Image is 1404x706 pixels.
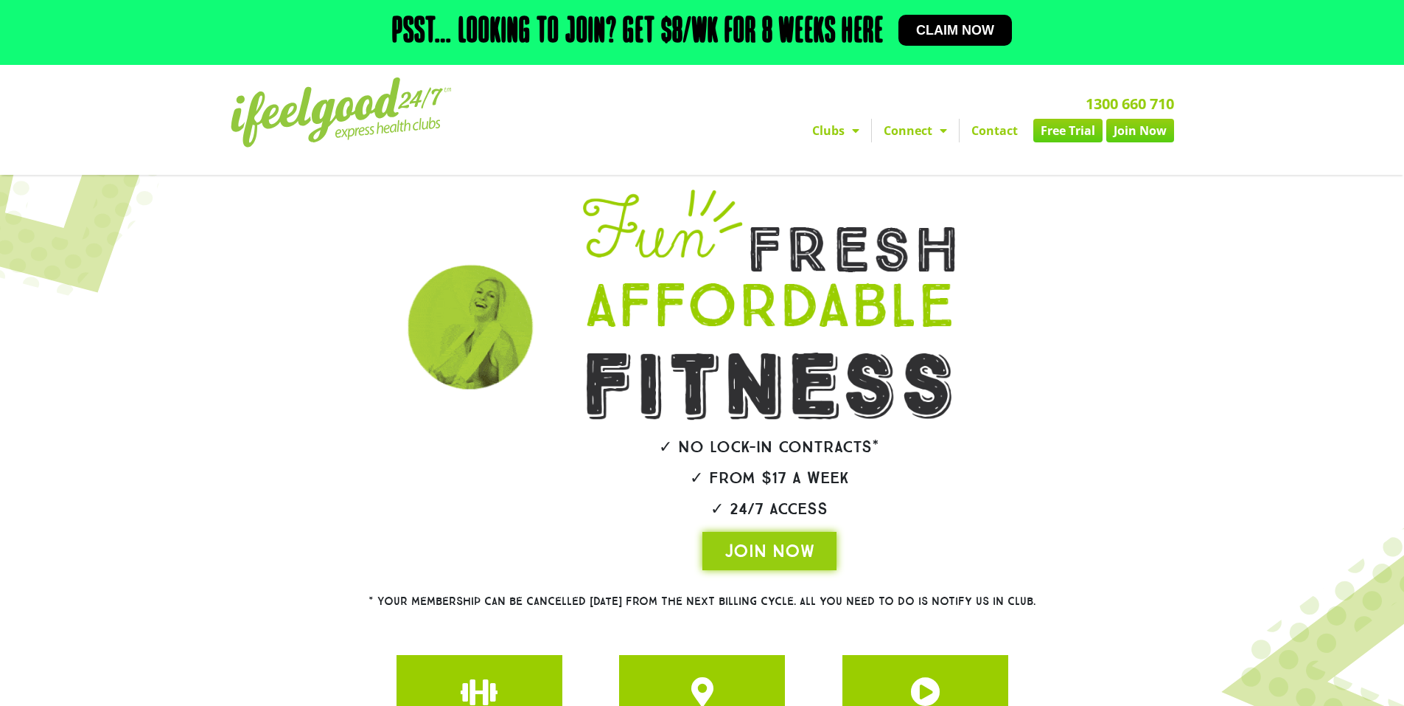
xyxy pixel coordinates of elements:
[724,539,814,563] span: JOIN NOW
[542,470,997,486] h2: ✓ From $17 a week
[566,119,1174,142] nav: Menu
[542,439,997,455] h2: ✓ No lock-in contracts*
[315,596,1089,607] h2: * Your membership can be cancelled [DATE] from the next billing cycle. All you need to do is noti...
[702,532,837,570] a: JOIN NOW
[1033,119,1103,142] a: Free Trial
[898,15,1012,46] a: Claim now
[872,119,959,142] a: Connect
[1106,119,1174,142] a: Join Now
[916,24,994,37] span: Claim now
[960,119,1030,142] a: Contact
[542,501,997,517] h2: ✓ 24/7 Access
[392,15,884,50] h2: Psst… Looking to join? Get $8/wk for 8 weeks here
[800,119,871,142] a: Clubs
[1086,94,1174,114] a: 1300 660 710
